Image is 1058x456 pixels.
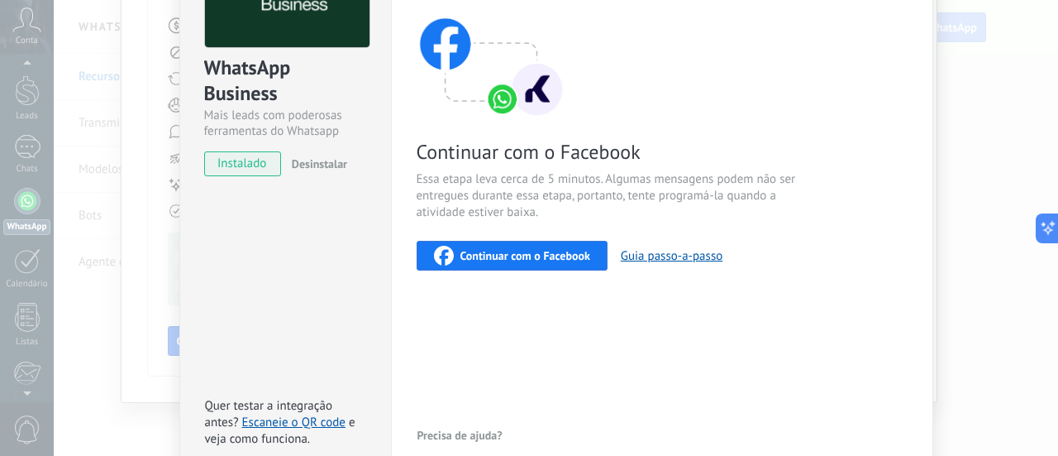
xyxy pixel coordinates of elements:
[242,415,346,430] a: Escaneie o QR code
[205,398,332,430] span: Quer testar a integração antes?
[417,171,810,221] span: Essa etapa leva cerca de 5 minutos. Algumas mensagens podem não ser entregues durante essa etapa,...
[460,250,590,262] span: Continuar com o Facebook
[204,55,367,108] div: WhatsApp Business
[417,139,810,165] span: Continuar com o Facebook
[417,430,503,441] span: Precisa de ajuda?
[285,151,347,176] button: Desinstalar
[292,156,347,171] span: Desinstalar
[417,241,608,271] button: Continuar com o Facebook
[417,423,503,448] button: Precisa de ajuda?
[204,108,367,139] div: Mais leads com poderosas ferramentas do Whatsapp
[205,151,280,176] span: instalado
[621,248,722,264] button: Guia passo-a-passo
[205,415,355,447] span: e veja como funciona.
